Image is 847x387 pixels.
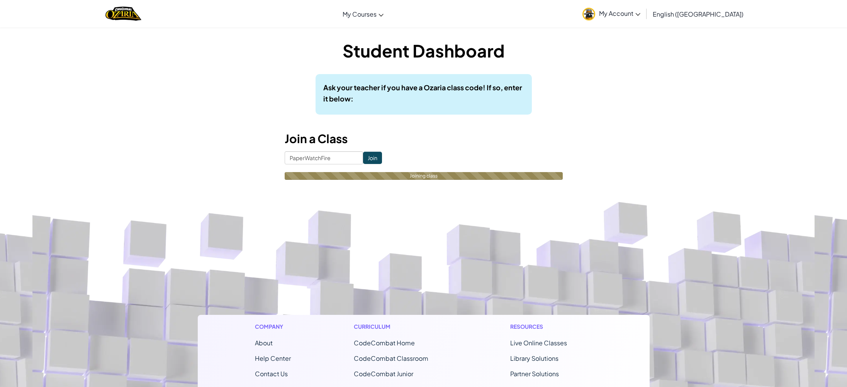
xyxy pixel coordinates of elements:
span: CodeCombat Home [354,339,415,347]
a: CodeCombat Classroom [354,354,428,362]
span: My Courses [343,10,377,18]
a: Partner Solutions [510,370,559,378]
a: Library Solutions [510,354,558,362]
h1: Student Dashboard [285,39,563,63]
a: English ([GEOGRAPHIC_DATA]) [649,3,747,24]
img: avatar [582,8,595,20]
h1: Resources [510,323,592,331]
input: Join [363,152,382,164]
input: <Enter Class Code> [285,151,363,164]
a: About [255,339,273,347]
a: My Courses [339,3,387,24]
a: Live Online Classes [510,339,567,347]
img: Home [105,6,141,22]
div: Joining class [285,172,563,180]
h3: Join a Class [285,130,563,147]
h1: Company [255,323,291,331]
span: My Account [599,9,640,17]
a: CodeCombat Junior [354,370,413,378]
a: My Account [579,2,644,26]
h1: Curriculum [354,323,447,331]
a: Ozaria by CodeCombat logo [105,6,141,22]
b: Ask your teacher if you have a Ozaria class code! If so, enter it below: [323,83,522,103]
span: English ([GEOGRAPHIC_DATA]) [653,10,743,18]
a: Help Center [255,354,291,362]
span: Contact Us [255,370,288,378]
